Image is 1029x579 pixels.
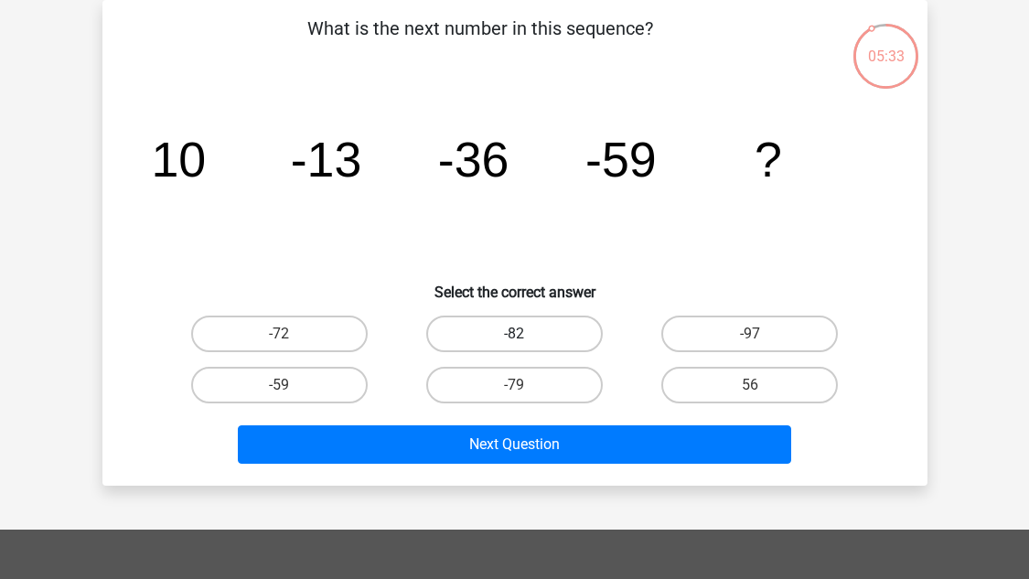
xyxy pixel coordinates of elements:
[661,367,838,403] label: 56
[661,316,838,352] label: -97
[290,132,361,187] tspan: -13
[191,316,368,352] label: -72
[852,22,920,68] div: 05:33
[426,316,603,352] label: -82
[132,269,898,301] h6: Select the correct answer
[191,367,368,403] label: -59
[437,132,509,187] tspan: -36
[132,15,830,70] p: What is the next number in this sequence?
[585,132,657,187] tspan: -59
[755,132,782,187] tspan: ?
[426,367,603,403] label: -79
[238,425,791,464] button: Next Question
[151,132,206,187] tspan: 10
